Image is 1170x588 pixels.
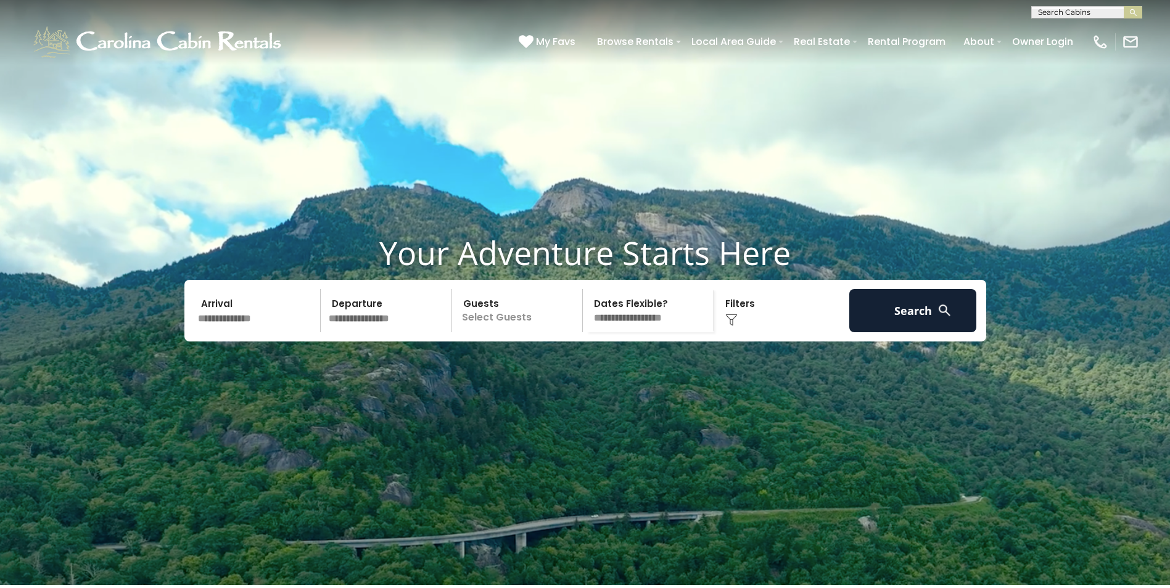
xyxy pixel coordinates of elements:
[519,34,579,50] a: My Favs
[862,31,952,52] a: Rental Program
[1122,33,1139,51] img: mail-regular-white.png
[536,34,575,49] span: My Favs
[1006,31,1079,52] a: Owner Login
[9,234,1161,272] h1: Your Adventure Starts Here
[725,314,738,326] img: filter--v1.png
[685,31,782,52] a: Local Area Guide
[1092,33,1109,51] img: phone-regular-white.png
[957,31,1000,52] a: About
[788,31,856,52] a: Real Estate
[937,303,952,318] img: search-regular-white.png
[456,289,583,332] p: Select Guests
[31,23,287,60] img: White-1-1-2.png
[849,289,977,332] button: Search
[591,31,680,52] a: Browse Rentals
